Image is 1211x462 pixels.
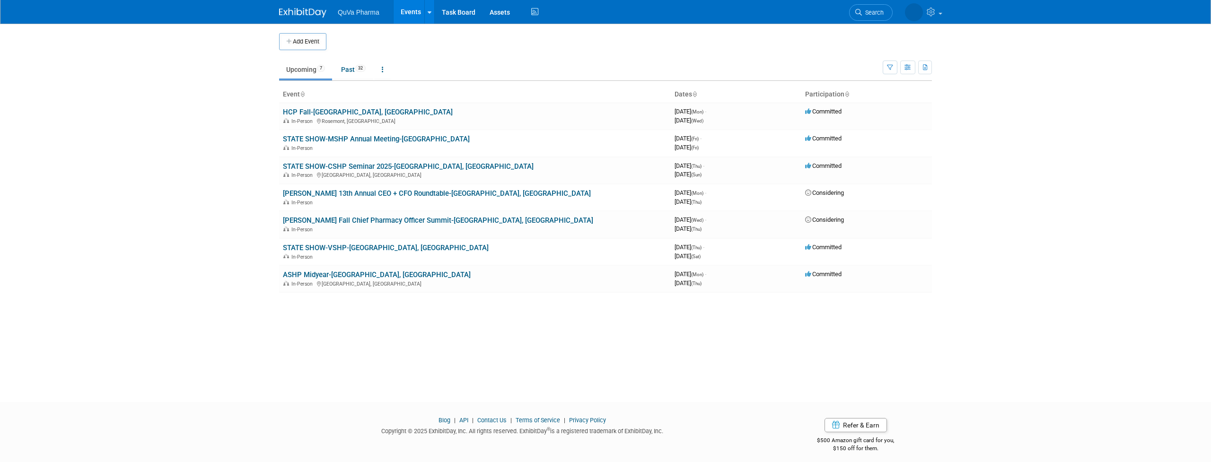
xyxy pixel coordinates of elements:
span: [DATE] [675,225,702,232]
span: (Thu) [691,164,702,169]
span: - [703,244,704,251]
div: Copyright © 2025 ExhibitDay, Inc. All rights reserved. ExhibitDay is a registered trademark of Ex... [279,425,765,436]
span: | [452,417,458,424]
img: In-Person Event [283,118,289,123]
span: [DATE] [675,144,699,151]
span: | [470,417,476,424]
span: [DATE] [675,171,702,178]
a: Past32 [334,61,373,78]
span: In-Person [291,172,316,178]
span: - [705,189,706,196]
div: [GEOGRAPHIC_DATA], [GEOGRAPHIC_DATA] [283,171,667,178]
span: QuVa Pharma [338,9,379,16]
span: (Mon) [691,109,703,114]
span: [DATE] [675,108,706,115]
a: Sort by Start Date [692,90,697,98]
span: Committed [805,162,842,169]
span: (Thu) [691,200,702,205]
a: Search [849,4,893,21]
a: [PERSON_NAME] 13th Annual CEO + CFO Roundtable-[GEOGRAPHIC_DATA], [GEOGRAPHIC_DATA] [283,189,591,198]
a: Contact Us [477,417,507,424]
img: In-Person Event [283,172,289,177]
span: [DATE] [675,279,702,287]
span: Committed [805,244,842,251]
img: ExhibitDay [279,8,326,17]
span: (Mon) [691,272,703,277]
span: [DATE] [675,244,704,251]
span: 32 [355,65,366,72]
a: STATE SHOW-MSHP Annual Meeting-[GEOGRAPHIC_DATA] [283,135,470,143]
div: $500 Amazon gift card for you, [780,430,932,452]
span: (Thu) [691,245,702,250]
span: In-Person [291,227,316,233]
img: Forrest McCaleb [905,3,923,21]
div: Rosemont, [GEOGRAPHIC_DATA] [283,117,667,124]
span: (Sun) [691,172,702,177]
span: Considering [805,189,844,196]
div: [GEOGRAPHIC_DATA], [GEOGRAPHIC_DATA] [283,279,667,287]
span: (Fri) [691,136,699,141]
span: [DATE] [675,189,706,196]
span: (Sat) [691,254,701,259]
img: In-Person Event [283,254,289,259]
span: Search [862,9,884,16]
span: (Mon) [691,191,703,196]
span: - [705,216,706,223]
span: Committed [805,135,842,142]
button: Add Event [279,33,326,50]
a: STATE SHOW-CSHP Seminar 2025-[GEOGRAPHIC_DATA], [GEOGRAPHIC_DATA] [283,162,534,171]
th: Participation [801,87,932,103]
a: Terms of Service [516,417,560,424]
span: (Thu) [691,227,702,232]
span: In-Person [291,281,316,287]
span: Committed [805,108,842,115]
a: Privacy Policy [569,417,606,424]
span: | [508,417,514,424]
span: Committed [805,270,842,278]
span: (Wed) [691,118,703,123]
span: In-Person [291,254,316,260]
img: In-Person Event [283,281,289,286]
span: - [705,108,706,115]
span: [DATE] [675,253,701,260]
a: STATE SHOW-VSHP-[GEOGRAPHIC_DATA], [GEOGRAPHIC_DATA] [283,244,489,252]
span: In-Person [291,118,316,124]
span: 7 [317,65,325,72]
span: Considering [805,216,844,223]
span: [DATE] [675,162,704,169]
span: [DATE] [675,198,702,205]
span: | [562,417,568,424]
th: Event [279,87,671,103]
span: (Thu) [691,281,702,286]
div: $150 off for them. [780,445,932,453]
a: HCP Fall-[GEOGRAPHIC_DATA], [GEOGRAPHIC_DATA] [283,108,453,116]
span: In-Person [291,145,316,151]
span: [DATE] [675,270,706,278]
a: Blog [439,417,450,424]
span: - [703,162,704,169]
img: In-Person Event [283,227,289,231]
a: ASHP Midyear-[GEOGRAPHIC_DATA], [GEOGRAPHIC_DATA] [283,270,471,279]
sup: ® [547,427,550,432]
span: In-Person [291,200,316,206]
a: Sort by Participation Type [844,90,849,98]
a: Sort by Event Name [300,90,305,98]
span: [DATE] [675,135,702,142]
a: Upcoming7 [279,61,332,78]
span: [DATE] [675,216,706,223]
span: (Fri) [691,145,699,150]
a: [PERSON_NAME] Fall Chief Pharmacy Officer Summit-[GEOGRAPHIC_DATA], [GEOGRAPHIC_DATA] [283,216,593,225]
th: Dates [671,87,801,103]
img: In-Person Event [283,200,289,204]
a: API [459,417,468,424]
a: Refer & Earn [825,418,887,432]
span: (Wed) [691,218,703,223]
span: - [700,135,702,142]
span: [DATE] [675,117,703,124]
img: In-Person Event [283,145,289,150]
span: - [705,270,706,278]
